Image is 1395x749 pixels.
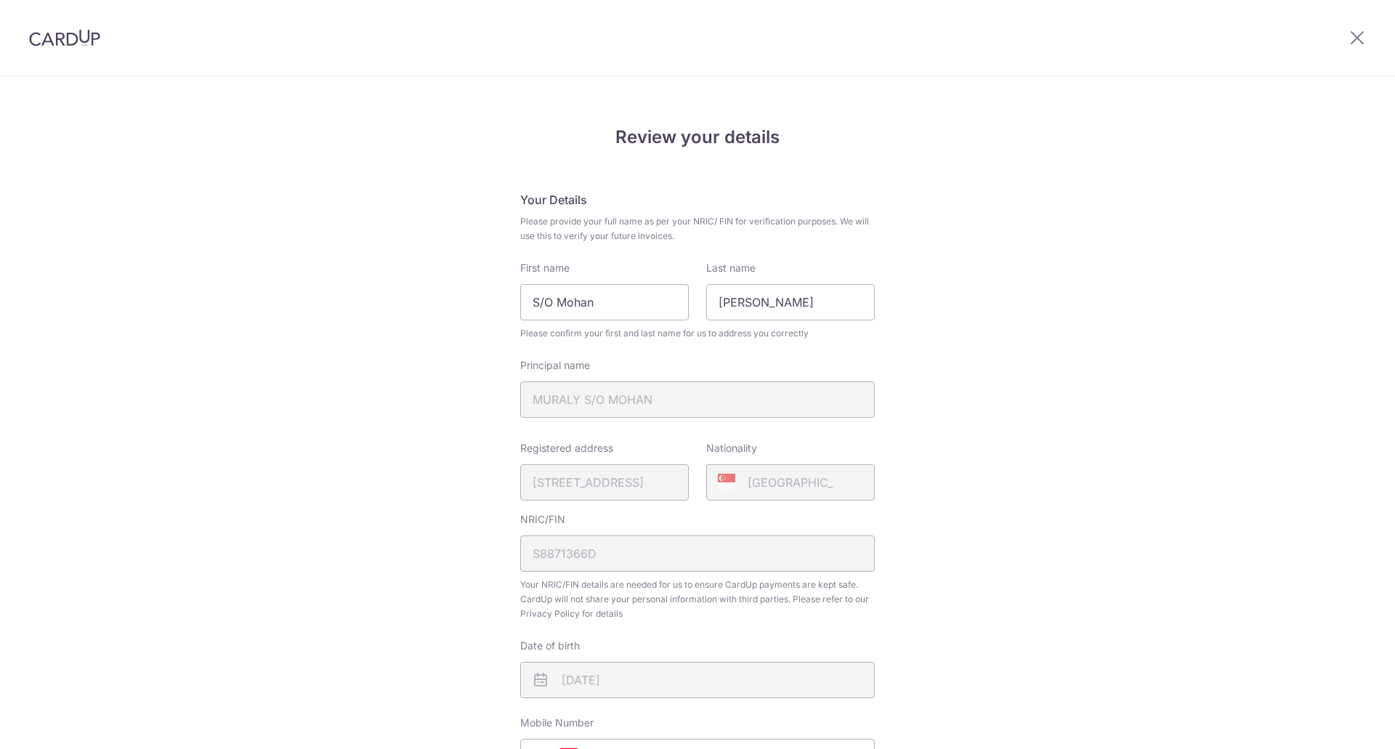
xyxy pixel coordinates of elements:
[520,578,875,621] span: Your NRIC/FIN details are needed for us to ensure CardUp payments are kept safe. CardUp will not ...
[520,441,613,456] label: Registered address
[520,214,875,243] span: Please provide your full name as per your NRIC/ FIN for verification purposes. We will use this t...
[520,512,565,527] label: NRIC/FIN
[706,261,756,275] label: Last name
[520,284,689,320] input: First Name
[706,284,875,320] input: Last name
[706,441,757,456] label: Nationality
[29,29,100,46] img: CardUp
[520,191,875,208] h5: Your Details
[520,358,590,373] label: Principal name
[520,716,594,730] label: Mobile Number
[520,639,580,653] label: Date of birth
[520,261,570,275] label: First name
[520,326,875,341] span: Please confirm your first and last name for us to address you correctly
[520,124,875,150] h4: Review your details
